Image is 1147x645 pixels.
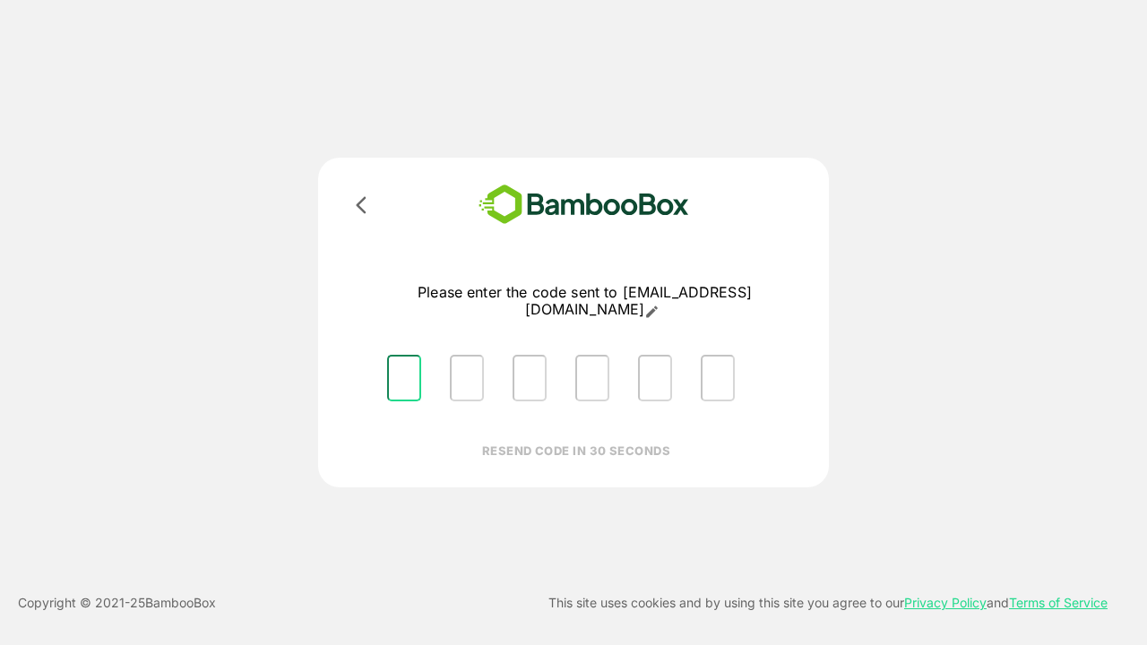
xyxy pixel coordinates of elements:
a: Terms of Service [1009,595,1108,610]
a: Privacy Policy [904,595,987,610]
input: Please enter OTP character 6 [701,355,735,401]
p: Copyright © 2021- 25 BambooBox [18,592,216,614]
input: Please enter OTP character 1 [387,355,421,401]
input: Please enter OTP character 5 [638,355,672,401]
input: Please enter OTP character 4 [575,355,609,401]
p: This site uses cookies and by using this site you agree to our and [548,592,1108,614]
input: Please enter OTP character 2 [450,355,484,401]
img: bamboobox [453,179,715,230]
input: Please enter OTP character 3 [513,355,547,401]
p: Please enter the code sent to [EMAIL_ADDRESS][DOMAIN_NAME] [373,284,797,319]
